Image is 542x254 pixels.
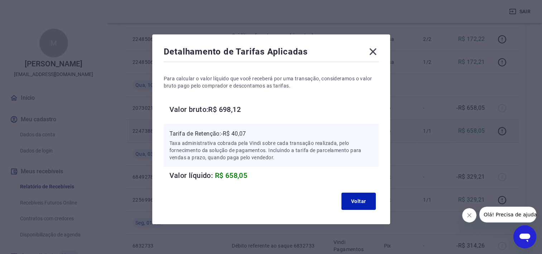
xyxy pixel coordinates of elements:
button: Voltar [341,193,376,210]
h6: Valor bruto: R$ 698,12 [169,104,379,115]
p: Para calcular o valor líquido que você receberá por uma transação, consideramos o valor bruto pag... [164,75,379,89]
iframe: Fechar mensagem [462,208,476,222]
iframe: Mensagem da empresa [479,207,536,222]
span: Olá! Precisa de ajuda? [4,5,60,11]
div: Detalhamento de Tarifas Aplicadas [164,46,379,60]
iframe: Botão para abrir a janela de mensagens [513,225,536,248]
h6: Valor líquido: [169,170,379,181]
p: Tarifa de Retenção: -R$ 40,07 [169,130,373,138]
span: R$ 658,05 [215,171,248,180]
p: Taxa administrativa cobrada pela Vindi sobre cada transação realizada, pelo fornecimento da soluç... [169,140,373,161]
